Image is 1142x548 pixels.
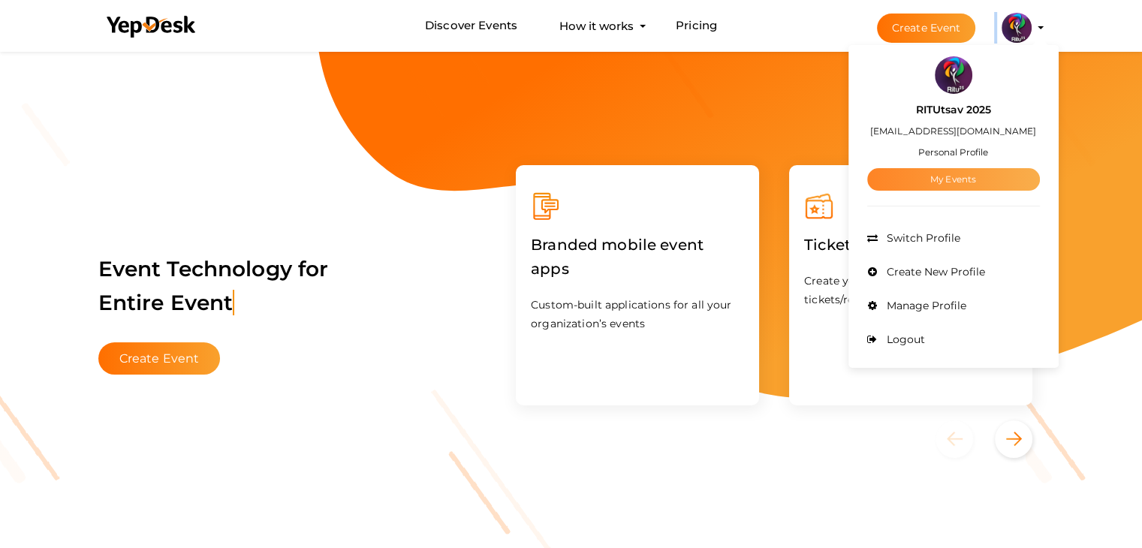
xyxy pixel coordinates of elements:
[936,420,992,458] button: Previous
[98,290,235,315] span: Entire Event
[995,420,1032,458] button: Next
[918,146,988,158] small: Personal Profile
[883,299,966,312] span: Manage Profile
[916,101,991,119] label: RITUtsav 2025
[1002,13,1032,43] img: 5BK8ZL5P_small.png
[804,272,1017,309] p: Create your event and start selling your tickets/registrations in minutes.
[883,231,960,245] span: Switch Profile
[883,265,985,279] span: Create New Profile
[98,233,329,339] label: Event Technology for
[804,221,990,268] label: Ticketing & Registration
[531,263,744,277] a: Branded mobile event apps
[531,296,744,333] p: Custom-built applications for all your organization’s events
[98,342,221,375] button: Create Event
[883,333,925,346] span: Logout
[877,14,976,43] button: Create Event
[531,221,744,292] label: Branded mobile event apps
[804,239,990,253] a: Ticketing & Registration
[870,122,1036,140] label: [EMAIL_ADDRESS][DOMAIN_NAME]
[867,168,1040,191] a: My Events
[935,56,972,94] img: 5BK8ZL5P_small.png
[555,12,638,40] button: How it works
[676,12,717,40] a: Pricing
[425,12,517,40] a: Discover Events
